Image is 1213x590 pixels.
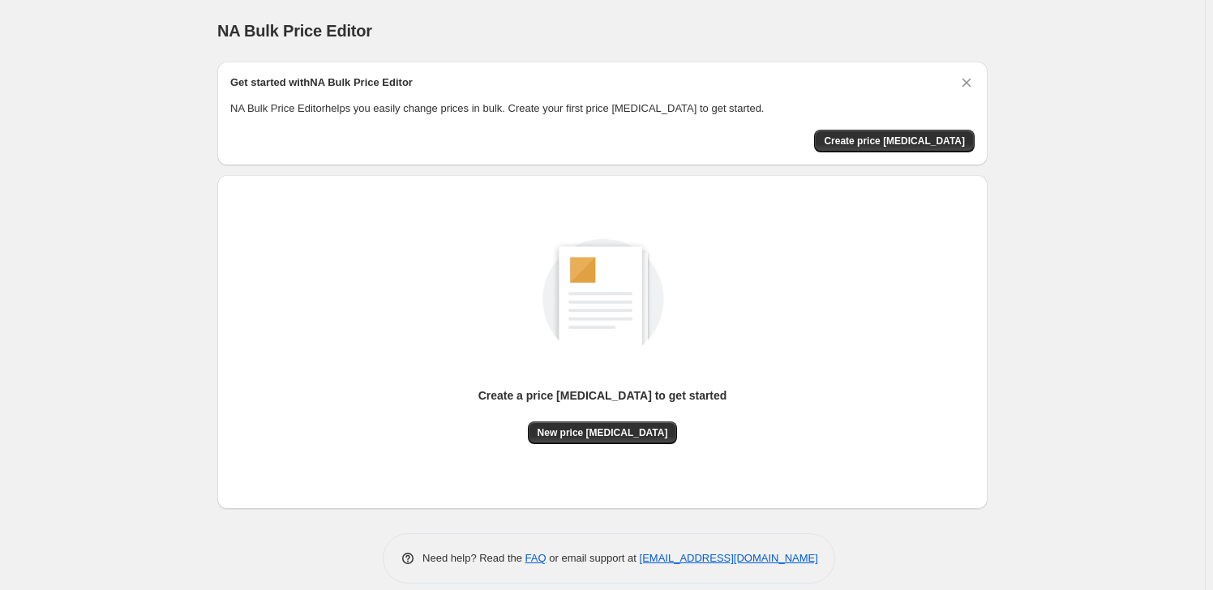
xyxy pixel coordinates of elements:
span: Need help? Read the [422,552,525,564]
button: Create price change job [814,130,975,152]
button: New price [MEDICAL_DATA] [528,421,678,444]
p: NA Bulk Price Editor helps you easily change prices in bulk. Create your first price [MEDICAL_DAT... [230,100,975,117]
span: or email support at [546,552,640,564]
p: Create a price [MEDICAL_DATA] to get started [478,387,727,404]
a: FAQ [525,552,546,564]
span: Create price [MEDICAL_DATA] [824,135,965,147]
button: Dismiss card [958,75,975,91]
h2: Get started with NA Bulk Price Editor [230,75,413,91]
span: New price [MEDICAL_DATA] [538,426,668,439]
a: [EMAIL_ADDRESS][DOMAIN_NAME] [640,552,818,564]
span: NA Bulk Price Editor [217,22,372,40]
